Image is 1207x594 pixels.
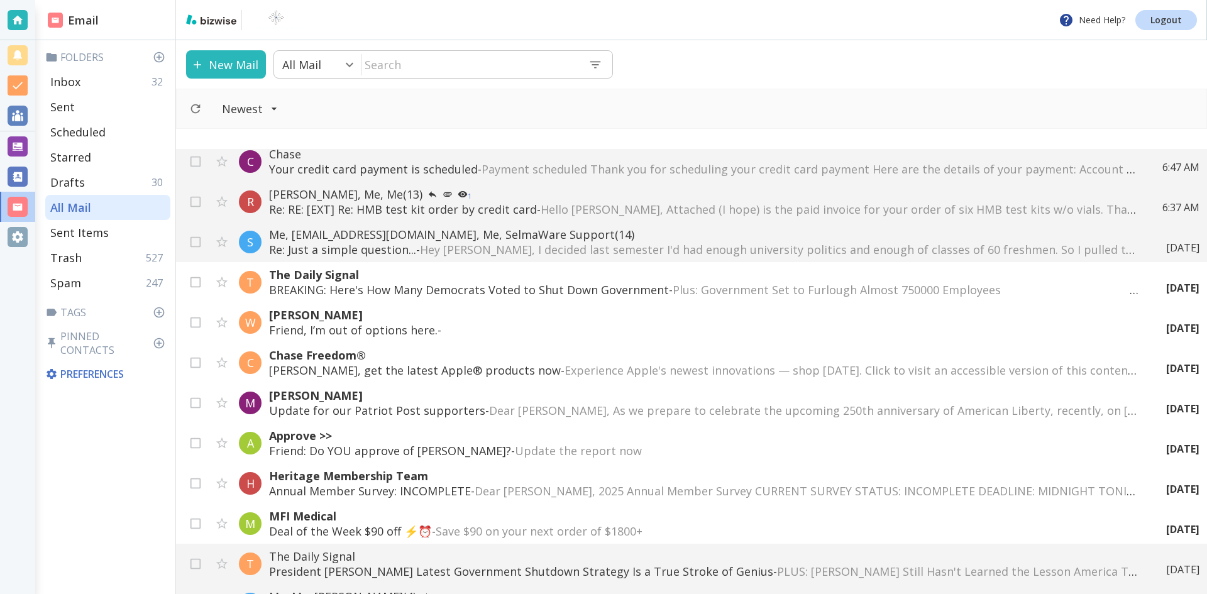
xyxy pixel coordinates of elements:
p: 30 [152,175,168,189]
div: Sent Items [45,220,170,245]
p: [DATE] [1166,241,1199,255]
button: 1 [453,187,477,202]
p: M [245,395,255,410]
div: Sent [45,94,170,119]
p: 6:47 AM [1162,160,1199,174]
p: Re: RE: [EXT] Re: HMB test kit order by credit card - [269,202,1137,217]
div: Preferences [43,362,170,386]
a: Logout [1135,10,1197,30]
div: Inbox32 [45,69,170,94]
p: C [247,355,254,370]
img: DashboardSidebarEmail.svg [48,13,63,28]
p: Me, [EMAIL_ADDRESS][DOMAIN_NAME], Me, SelmaWare Support (14) [269,227,1141,242]
div: All Mail [45,195,170,220]
p: Preferences [45,367,168,381]
button: Filter [209,95,290,123]
p: Drafts [50,175,85,190]
button: New Mail [186,50,266,79]
p: [DATE] [1166,522,1199,536]
span: Save $90 on your next order of $1800+ ͏ ͏ ͏ ͏ ͏ ͏ ͏ ͏ ͏ ͏ ͏ ͏ ͏ ͏ ͏ ͏ ͏ ͏ ͏ ͏ ͏ ͏ ͏ ͏ ͏ ͏ ͏ ͏ ͏ ͏... [436,524,900,539]
p: Chase [269,146,1137,162]
p: C [247,154,254,169]
p: Approve >> [269,428,1141,443]
p: [PERSON_NAME] [269,388,1141,403]
p: R [247,194,254,209]
p: President [PERSON_NAME] Latest Government Shutdown Strategy Is a True Stroke of Genius - [269,564,1141,579]
p: A [247,436,254,451]
p: Need Help? [1059,13,1125,28]
p: MFI Medical [269,509,1141,524]
p: [DATE] [1166,281,1199,295]
div: Starred [45,145,170,170]
p: Annual Member Survey: INCOMPLETE - [269,483,1141,498]
p: Re: Just a simple question... - [269,242,1141,257]
input: Search [361,52,578,77]
p: 32 [152,75,168,89]
p: T [246,556,254,571]
p: Spam [50,275,81,290]
span: Update the report now ‌ ‌ ‌ ‌ ‌ ‌ ‌ ‌ ‌ ‌ ‌ ‌ ‌ ‌ ‌ ‌ ‌ ‌ ‌ ‌ ‌ ‌ ‌ ‌ ‌ ‌ ‌ ‌ ‌ ‌ ‌ ‌ ‌ ‌ ‌ ‌ ‌ ‌... [515,443,925,458]
p: Update for our Patriot Post supporters - [269,403,1141,418]
button: Refresh [184,97,207,120]
p: BREAKING: Here's How Many Democrats Voted to Shut Down Government - [269,282,1141,297]
p: 527 [146,251,168,265]
p: [PERSON_NAME] [269,307,1141,322]
p: [DATE] [1166,321,1199,335]
p: [DATE] [1166,361,1199,375]
p: S [247,234,253,250]
p: H [246,476,255,491]
p: Inbox [50,74,80,89]
p: Friend: Do YOU approve of [PERSON_NAME]? - [269,443,1141,458]
p: All Mail [282,57,321,72]
p: W [245,315,256,330]
span: ‌ ‌ ‌ ‌ ‌ ‌ ‌ ‌ ‌ ‌ ‌ ‌ ‌ ‌ ‌ ‌ ‌ ‌ ‌ ‌ ‌ ‌ ‌ ‌ ‌ ‌ ‌ ‌ ‌ ‌ ‌ ‌ ‌ ‌ ‌ ‌ ‌ ‌ ‌ ‌ ‌ ‌ ‌ ‌ ‌ ‌ ‌ ‌ ‌... [441,322,756,338]
p: Deal of the Week $90 off ⚡⏰ - [269,524,1141,539]
div: Drafts30 [45,170,170,195]
p: Trash [50,250,82,265]
p: [PERSON_NAME], Me, Me (13) [269,187,1137,202]
p: [DATE] [1166,402,1199,415]
p: T [246,275,254,290]
p: Logout [1150,16,1182,25]
p: M [245,516,255,531]
p: Folders [45,50,170,64]
p: Your credit card payment is scheduled - [269,162,1137,177]
p: Starred [50,150,91,165]
p: 6:37 AM [1162,201,1199,214]
p: The Daily Signal [269,549,1141,564]
div: Trash527 [45,245,170,270]
div: Scheduled [45,119,170,145]
p: [PERSON_NAME], get the latest Apple® products now - [269,363,1141,378]
p: Friend, I’m out of options here. - [269,322,1141,338]
p: Tags [45,305,170,319]
p: Scheduled [50,124,106,140]
p: Pinned Contacts [45,329,170,357]
p: The Daily Signal [269,267,1141,282]
p: [DATE] [1166,563,1199,576]
p: Heritage Membership Team [269,468,1141,483]
img: bizwise [186,14,236,25]
p: [DATE] [1166,482,1199,496]
p: 247 [146,276,168,290]
p: Sent [50,99,75,114]
p: 1 [468,193,471,199]
p: All Mail [50,200,91,215]
div: Spam247 [45,270,170,295]
h2: Email [48,12,99,29]
p: Chase Freedom® [269,348,1141,363]
img: BioTech International [247,10,305,30]
p: [DATE] [1166,442,1199,456]
p: Sent Items [50,225,109,240]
